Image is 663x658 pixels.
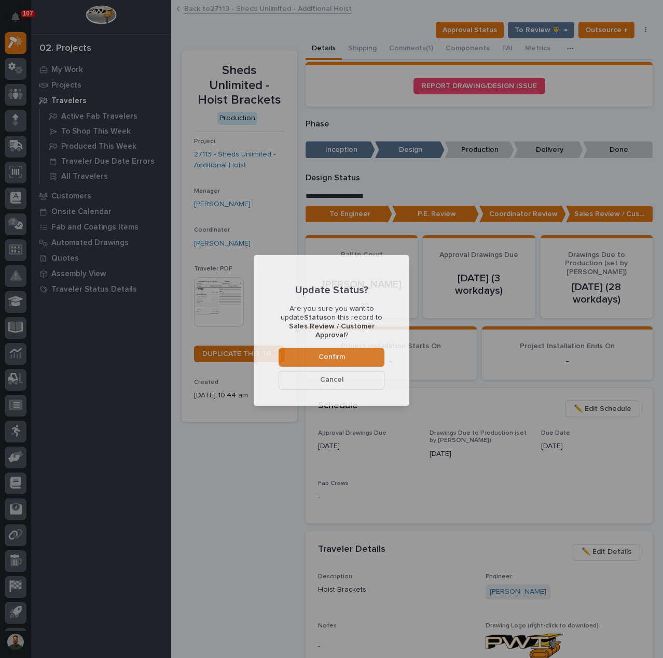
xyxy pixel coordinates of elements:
button: Cancel [279,370,384,389]
p: Update Status? [295,284,368,296]
button: Confirm [279,348,384,366]
p: Are you sure you want to update on this record to ? [279,305,384,339]
span: Cancel [320,375,343,384]
b: Status [304,314,327,321]
b: Sales Review / Customer Approval [289,323,375,339]
span: Confirm [319,352,345,362]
